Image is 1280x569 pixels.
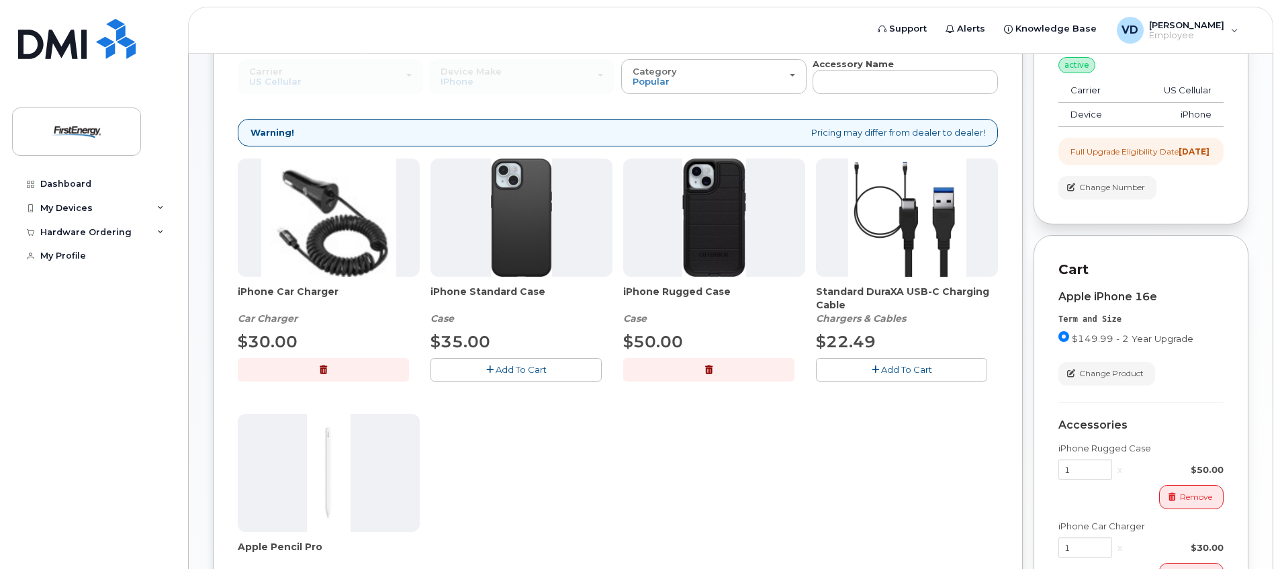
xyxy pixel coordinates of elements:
[816,358,987,382] button: Add To Cart
[881,364,932,375] span: Add To Cart
[307,414,350,532] img: PencilPro.jpg
[868,15,936,42] a: Support
[957,22,985,36] span: Alerts
[430,285,612,325] div: iPhone Standard Case
[491,159,552,277] img: Symmetry.jpg
[1058,331,1069,342] input: $149.99 - 2 Year Upgrade
[250,126,294,139] strong: Warning!
[1128,541,1224,554] div: $30.00
[238,119,998,146] div: Pricing may differ from dealer to dealer!
[816,285,998,312] span: Standard DuraXA USB-C Charging Cable
[1112,541,1128,554] div: x
[1058,103,1130,127] td: Device
[238,540,420,567] span: Apple Pencil Pro
[1222,511,1270,559] iframe: Messenger Launcher
[682,159,746,277] img: Defender.jpg
[1058,79,1130,103] td: Carrier
[816,312,906,324] em: Chargers & Cables
[238,285,420,312] span: iPhone Car Charger
[238,285,420,325] div: iPhone Car Charger
[1015,22,1097,36] span: Knowledge Base
[1058,260,1224,279] p: Cart
[1130,103,1224,127] td: iPhone
[1058,176,1156,200] button: Change Number
[1179,146,1209,157] strong: [DATE]
[261,159,396,277] img: iphonesecg.jpg
[816,332,876,351] span: $22.49
[623,332,683,351] span: $50.00
[1058,314,1224,325] div: Term and Size
[623,285,805,312] span: iPhone Rugged Case
[633,76,670,87] span: Popular
[633,66,677,77] span: Category
[816,285,998,325] div: Standard DuraXA USB-C Charging Cable
[1058,57,1095,73] div: active
[623,312,647,324] em: Case
[848,159,966,277] img: ChargeCable.jpg
[1058,419,1224,431] div: Accessories
[1112,464,1128,476] div: x
[1122,22,1138,38] span: VD
[238,312,298,324] em: Car Charger
[1159,485,1224,509] button: Remove
[430,285,612,312] span: iPhone Standard Case
[1130,79,1224,103] td: US Cellular
[889,22,927,36] span: Support
[1180,491,1212,503] span: Remove
[623,285,805,325] div: iPhone Rugged Case
[1079,181,1145,193] span: Change Number
[1149,19,1224,30] span: [PERSON_NAME]
[1058,520,1224,533] div: iPhone Car Charger
[995,15,1106,42] a: Knowledge Base
[1070,146,1209,157] div: Full Upgrade Eligibility Date
[1072,333,1193,344] span: $149.99 - 2 Year Upgrade
[936,15,995,42] a: Alerts
[621,59,807,94] button: Category Popular
[1079,367,1144,380] span: Change Product
[1058,291,1224,303] div: Apple iPhone 16e
[1058,362,1155,386] button: Change Product
[430,312,454,324] em: Case
[238,332,298,351] span: $30.00
[1107,17,1248,44] div: VanMeter, Dylan H
[813,58,894,69] strong: Accessory Name
[1149,30,1224,41] span: Employee
[1128,464,1224,476] div: $50.00
[430,358,602,382] button: Add To Cart
[430,332,490,351] span: $35.00
[496,364,547,375] span: Add To Cart
[1058,442,1224,455] div: iPhone Rugged Case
